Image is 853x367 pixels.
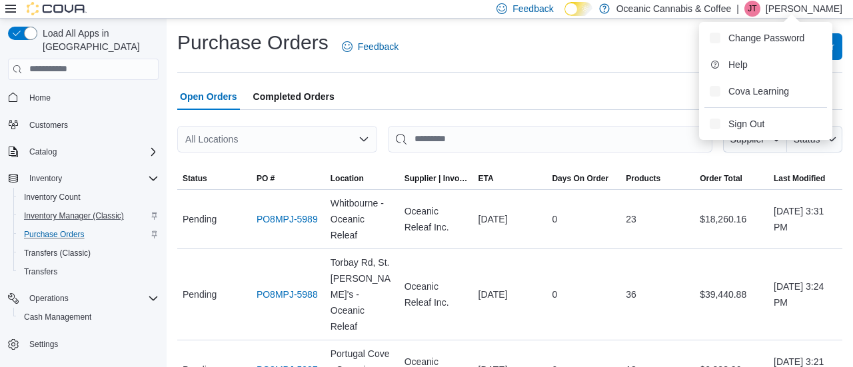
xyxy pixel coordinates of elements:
button: Customers [3,115,164,135]
span: Purchase Orders [24,229,85,240]
a: Inventory Count [19,189,86,205]
span: Operations [29,293,69,304]
div: Oceanic Releaf Inc. [399,198,473,240]
span: JT [748,1,756,17]
span: PO # [257,173,275,184]
span: Completed Orders [253,83,335,110]
button: Cash Management [13,308,164,326]
p: [PERSON_NAME] [766,1,842,17]
span: Inventory [24,171,159,186]
span: Order Total [700,173,742,184]
span: 0 [552,211,557,227]
div: Jenny Taylor [744,1,760,17]
button: Transfers (Classic) [13,244,164,262]
a: Transfers [19,264,63,280]
a: Transfers (Classic) [19,245,96,261]
a: Inventory Manager (Classic) [19,208,129,224]
a: Purchase Orders [19,226,90,242]
span: Transfers (Classic) [19,245,159,261]
span: Inventory Count [24,192,81,202]
button: Inventory Manager (Classic) [13,206,164,225]
span: Products [626,173,660,184]
span: Cash Management [24,312,91,322]
button: Sign Out [704,113,827,135]
span: Purchase Orders [19,226,159,242]
a: Customers [24,117,73,133]
span: Customers [29,120,68,131]
a: Cash Management [19,309,97,325]
div: [DATE] [473,281,547,308]
span: 23 [626,211,636,227]
span: Supplier [730,134,764,145]
button: Settings [3,334,164,354]
span: Home [24,89,159,106]
a: PO8MPJ-5989 [257,211,318,227]
span: Status [183,173,207,184]
span: Dark Mode [564,16,565,17]
button: ETA [473,168,547,189]
h1: Purchase Orders [177,29,329,56]
button: Home [3,88,164,107]
span: Location [331,173,364,184]
span: Cash Management [19,309,159,325]
span: Load All Apps in [GEOGRAPHIC_DATA] [37,27,159,53]
span: Cova Learning [728,85,789,98]
span: Pending [183,286,217,302]
span: Pending [183,211,217,227]
input: This is a search bar. After typing your query, hit enter to filter the results lower in the page. [388,126,712,153]
button: Transfers [13,262,164,281]
p: | [736,1,739,17]
button: Change Password [704,27,827,49]
button: Operations [3,289,164,308]
button: Order Total [694,168,768,189]
span: Torbay Rd, St. [PERSON_NAME]'s - Oceanic Releaf [331,254,394,334]
span: Inventory Count [19,189,159,205]
span: Last Modified [774,173,825,184]
button: Inventory [3,169,164,188]
span: Whitbourne - Oceanic Releaf [331,195,394,243]
span: Sign Out [728,117,764,131]
span: Transfers (Classic) [24,248,91,258]
span: Inventory Manager (Classic) [24,210,124,221]
div: $39,440.88 [694,281,768,308]
a: Home [24,90,56,106]
a: Feedback [337,33,404,60]
span: Customers [24,117,159,133]
span: Days On Order [552,173,608,184]
span: Change Password [728,31,804,45]
button: Catalog [3,143,164,161]
div: [DATE] [473,206,547,232]
button: Inventory [24,171,67,186]
span: Transfers [19,264,159,280]
button: Help [704,54,827,75]
span: Feedback [512,2,553,15]
span: ETA [478,173,494,184]
span: Catalog [29,147,57,157]
button: Catalog [24,144,62,160]
button: Inventory Count [13,188,164,206]
a: Settings [24,336,63,352]
button: Purchase Orders [13,225,164,244]
div: Oceanic Releaf Inc. [399,273,473,316]
span: 36 [626,286,636,302]
button: Location [325,168,399,189]
span: Catalog [24,144,159,160]
button: Open list of options [359,134,369,145]
span: Feedback [358,40,399,53]
button: Days On Order [546,168,620,189]
span: Home [29,93,51,103]
div: [DATE] 3:31 PM [768,198,842,240]
button: Last Modified [768,168,842,189]
button: Products [620,168,694,189]
span: Inventory Manager (Classic) [19,208,159,224]
span: Status [794,134,820,145]
button: Cova Learning [704,81,827,102]
a: PO8MPJ-5988 [257,286,318,302]
span: Open Orders [180,83,237,110]
div: $18,260.16 [694,206,768,232]
span: Inventory [29,173,62,184]
button: Supplier | Invoice Number [399,168,473,189]
span: Supplier | Invoice Number [405,173,468,184]
span: Settings [24,336,159,352]
button: Status [177,168,251,189]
